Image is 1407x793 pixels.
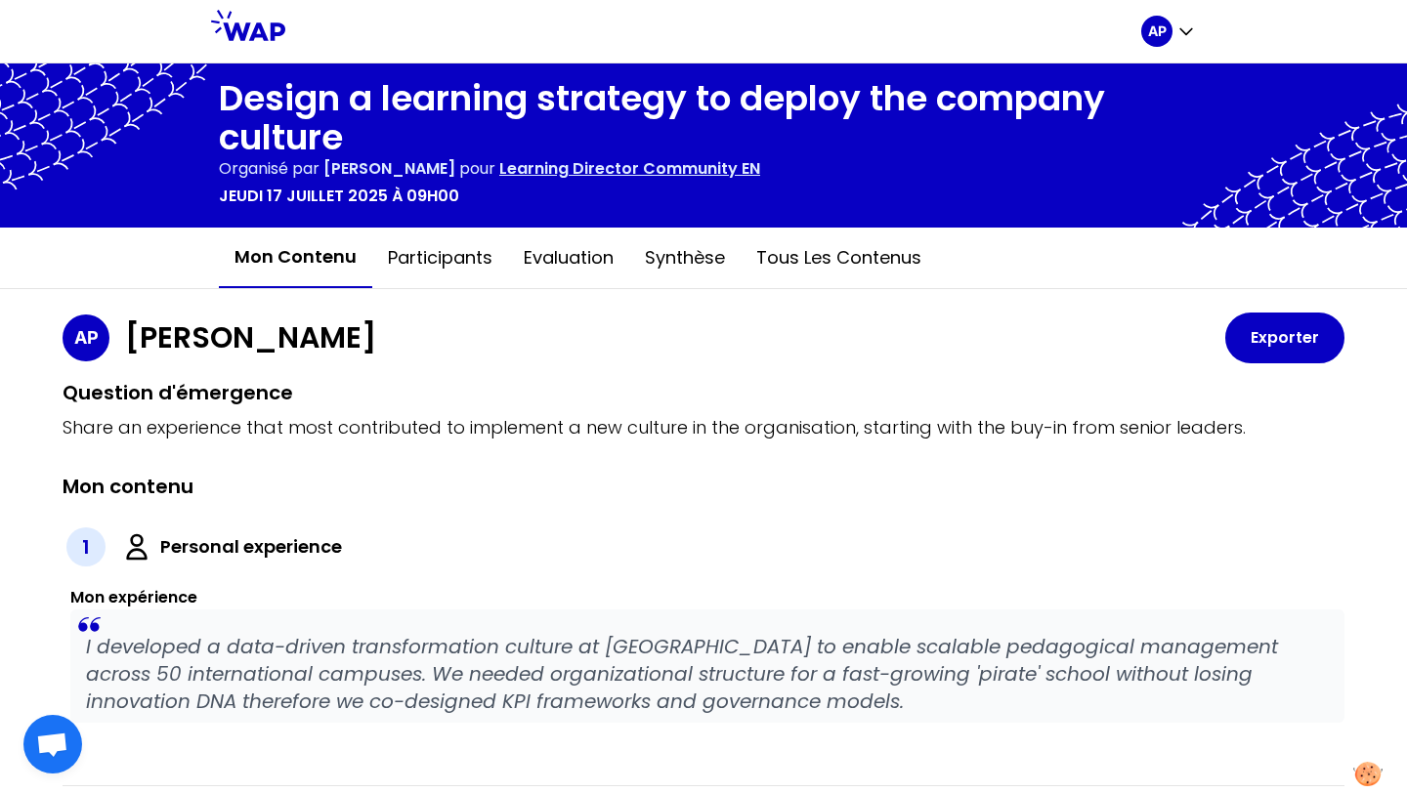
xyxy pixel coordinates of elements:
p: AP [1148,21,1167,41]
p: Learning Director Community EN [499,157,760,181]
p: pour [459,157,495,181]
p: Share an experience that most contributed to implement a new culture in the organisation, startin... [63,414,1344,441]
p: jeudi 17 juillet 2025 à 09h00 [219,185,459,208]
button: Participants [372,229,508,287]
label: Personal experience [160,533,342,561]
p: Organisé par [219,157,320,181]
h1: Design a learning strategy to deploy the company culture [219,79,1188,157]
button: Tous les contenus [741,229,937,287]
button: Mon contenu [219,228,372,288]
h3: Mon expérience [70,586,1344,609]
button: Synthèse [629,229,741,287]
h1: [PERSON_NAME] [125,320,376,355]
span: [PERSON_NAME] [323,157,455,180]
h2: Question d'émergence [63,379,1344,406]
a: Ouvrir le chat [23,715,82,773]
button: Exporter [1225,313,1344,363]
button: AP [1141,16,1196,47]
button: Evaluation [508,229,629,287]
div: 1 [66,527,106,566]
p: I developed a data-driven transformation culture at [GEOGRAPHIC_DATA] to enable scalable pedagogi... [86,633,1329,715]
h2: Mon contenu [63,473,193,500]
p: AP [74,324,99,352]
